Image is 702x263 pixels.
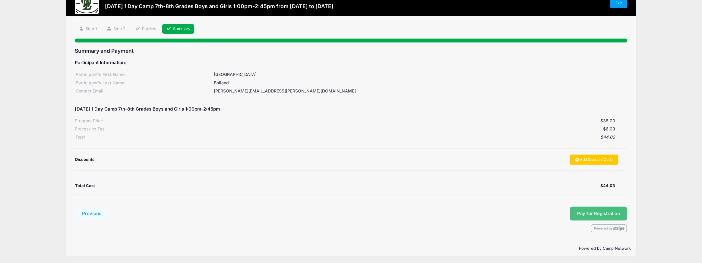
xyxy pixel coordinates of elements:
span: $38.00 [601,118,615,123]
div: Participant's First Name: [75,71,213,78]
h3: Summary and Payment [75,48,627,54]
h5: [DATE] 1 Day Camp 7th-8th Grades Boys and Girls 1:00pm-2:45pm [75,107,220,112]
div: Total Cost [75,183,601,189]
div: [PERSON_NAME][EMAIL_ADDRESS][PERSON_NAME][DOMAIN_NAME] [213,88,627,94]
a: Add Discount Code [570,155,618,165]
div: $44.03 [601,183,615,189]
a: Summary [162,24,194,34]
span: Pay for Registration [577,211,620,216]
a: Step 2 [103,24,130,34]
a: Policies [131,24,160,34]
div: $44.03 [84,134,615,140]
span: Discounts [75,157,94,162]
div: Participant's Last Name: [75,80,213,86]
div: Processing Fee [75,126,105,132]
p: Powered by Camp Network [71,246,631,252]
div: Total [75,134,84,140]
h3: [DATE] 1 Day Camp 7th-8th Grades Boys and Girls 1:00pm-2:45pm from [DATE] to [DATE] [105,3,334,9]
button: Previous [75,207,109,221]
div: Bolland [213,80,627,86]
div: $6.03 [105,126,615,132]
button: Pay for Registration [570,207,627,221]
div: Contact Email: [75,88,213,94]
a: Step 1 [75,24,101,34]
div: [GEOGRAPHIC_DATA] [213,71,627,78]
div: Program Price [75,118,103,124]
h5: Participant Information: [75,60,627,66]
